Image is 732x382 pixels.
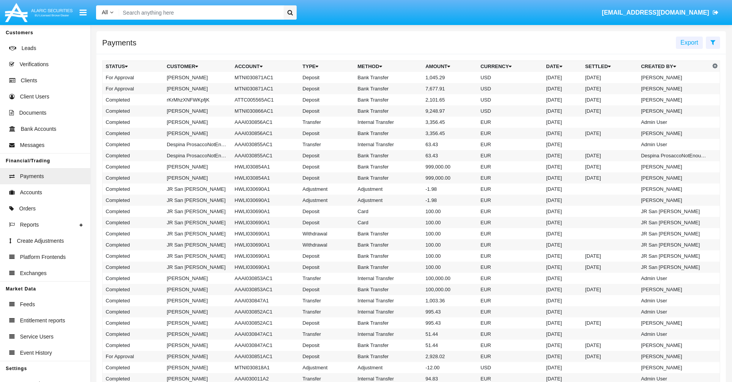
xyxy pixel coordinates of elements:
td: 100.00 [422,217,477,228]
td: [DATE] [543,150,582,161]
td: [PERSON_NAME] [164,72,232,83]
span: Orders [19,205,36,213]
span: Feeds [20,300,35,309]
span: Verifications [20,60,48,68]
td: -1.98 [422,183,477,195]
td: JR San [PERSON_NAME] [164,195,232,206]
span: Messages [20,141,45,149]
td: [DATE] [543,284,582,295]
td: Deposit [299,128,354,139]
td: Transfer [299,139,354,150]
td: JR San [PERSON_NAME] [638,239,710,250]
td: JR San [PERSON_NAME] [638,206,710,217]
td: Bank Transfer [355,351,423,362]
td: [DATE] [543,340,582,351]
td: [PERSON_NAME] [164,128,232,139]
td: USD [477,94,543,105]
td: EUR [477,139,543,150]
td: Card [355,206,423,217]
td: [PERSON_NAME] [164,340,232,351]
td: EUR [477,329,543,340]
td: 100,000.00 [422,273,477,284]
td: EUR [477,306,543,317]
td: Internal Transfer [355,306,423,317]
td: [DATE] [582,161,638,172]
td: 63.43 [422,139,477,150]
span: Platform Frontends [20,253,66,261]
td: Completed [103,295,164,306]
td: Bank Transfer [355,72,423,83]
td: Card [355,217,423,228]
td: [DATE] [543,117,582,128]
td: For Approval [103,83,164,94]
td: Internal Transfer [355,295,423,306]
td: Admin User [638,295,710,306]
td: Transfer [299,329,354,340]
td: Deposit [299,94,354,105]
td: EUR [477,228,543,239]
td: [PERSON_NAME] [638,172,710,183]
input: Search [119,5,281,20]
td: [PERSON_NAME] [638,161,710,172]
td: HWLI030690A1 [232,183,300,195]
th: Customer [164,61,232,72]
td: EUR [477,250,543,262]
span: Exchanges [20,269,46,277]
td: AAAI030847AC1 [232,340,300,351]
td: Bank Transfer [355,94,423,105]
td: AAAI030847AC1 [232,329,300,340]
td: 2,101.65 [422,94,477,105]
td: Completed [103,172,164,183]
td: [DATE] [582,284,638,295]
td: Despina ProsaccoNotEnoughMoney [638,150,710,161]
td: Bank Transfer [355,150,423,161]
td: [PERSON_NAME] [164,284,232,295]
td: Completed [103,217,164,228]
td: HWLI030690A1 [232,250,300,262]
td: Bank Transfer [355,161,423,172]
td: Adjustment [355,183,423,195]
td: Transfer [299,306,354,317]
td: [DATE] [543,295,582,306]
td: [PERSON_NAME] [164,351,232,362]
th: Account [232,61,300,72]
td: Bank Transfer [355,239,423,250]
td: Deposit [299,105,354,117]
td: EUR [477,161,543,172]
td: Admin User [638,117,710,128]
td: Completed [103,94,164,105]
td: Completed [103,250,164,262]
td: [DATE] [543,161,582,172]
td: 1,045.29 [422,72,477,83]
td: ATTC005565AC1 [232,94,300,105]
td: Bank Transfer [355,317,423,329]
td: 100.00 [422,206,477,217]
td: Bank Transfer [355,228,423,239]
td: Completed [103,206,164,217]
td: JR San [PERSON_NAME] [164,217,232,228]
span: Documents [19,109,46,117]
td: JR San [PERSON_NAME] [164,228,232,239]
th: Currency [477,61,543,72]
td: -1.98 [422,195,477,206]
td: [DATE] [582,250,638,262]
td: 3,356.45 [422,117,477,128]
td: [DATE] [543,94,582,105]
span: Payments [20,172,44,180]
td: [DATE] [582,105,638,117]
td: JR San [PERSON_NAME] [638,228,710,239]
td: Deposit [299,150,354,161]
td: USD [477,362,543,373]
td: Completed [103,284,164,295]
td: JR San [PERSON_NAME] [638,217,710,228]
td: Completed [103,239,164,250]
td: JR San [PERSON_NAME] [164,239,232,250]
td: [DATE] [543,105,582,117]
td: [DATE] [543,228,582,239]
td: 100.00 [422,262,477,273]
td: 9,248.97 [422,105,477,117]
td: Deposit [299,351,354,362]
td: Admin User [638,306,710,317]
td: [DATE] [543,217,582,228]
td: 51.44 [422,340,477,351]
